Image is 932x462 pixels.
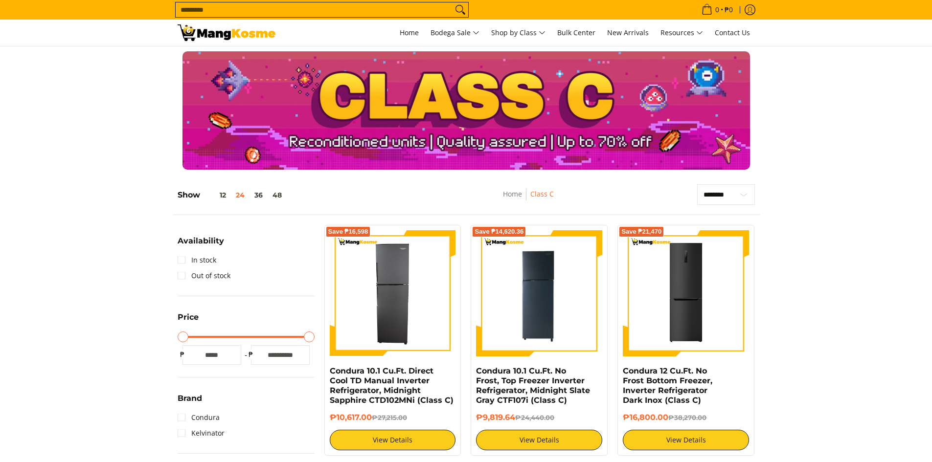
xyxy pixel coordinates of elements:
[443,188,614,210] nav: Breadcrumbs
[330,230,456,356] img: Condura 10.1 Cu.Ft. Direct Cool TD Manual Inverter Refrigerator, Midnight Sapphire CTD102MNi (Cla...
[602,20,654,46] a: New Arrivals
[431,27,479,39] span: Bodega Sale
[623,413,749,422] h6: ₱16,800.00
[178,313,199,321] span: Price
[178,268,230,284] a: Out of stock
[178,425,225,441] a: Kelvinator
[178,190,287,200] h5: Show
[476,413,602,422] h6: ₱9,819.64
[328,229,368,235] span: Save ₱16,598
[453,2,468,17] button: Search
[486,20,550,46] a: Shop by Class
[723,6,734,13] span: ₱0
[476,430,602,450] a: View Details
[656,20,708,46] a: Resources
[330,430,456,450] a: View Details
[530,189,554,198] a: Class C
[503,189,522,198] a: Home
[623,366,712,405] a: Condura 12 Cu.Ft. No Frost Bottom Freezer, Inverter Refrigerator Dark Inox (Class C)
[552,20,600,46] a: Bulk Center
[268,191,287,199] button: 48
[557,28,595,37] span: Bulk Center
[178,313,199,329] summary: Open
[178,395,202,410] summary: Open
[715,28,750,37] span: Contact Us
[178,237,224,252] summary: Open
[231,191,250,199] button: 24
[250,191,268,199] button: 36
[476,366,590,405] a: Condura 10.1 Cu.Ft. No Frost, Top Freezer Inverter Refrigerator, Midnight Slate Gray CTF107i (Cla...
[330,366,454,405] a: Condura 10.1 Cu.Ft. Direct Cool TD Manual Inverter Refrigerator, Midnight Sapphire CTD102MNi (Cla...
[710,20,755,46] a: Contact Us
[178,237,224,245] span: Availability
[660,27,703,39] span: Resources
[515,414,554,421] del: ₱24,440.00
[178,410,220,425] a: Condura
[668,414,706,421] del: ₱38,270.00
[623,430,749,450] a: View Details
[330,413,456,422] h6: ₱10,617.00
[178,350,187,359] span: ₱
[623,230,749,356] img: condura-no-frost-inverter-bottom-freezer-refrigerator-9-cubic-feet-class-c-mang-kosme
[699,4,736,15] span: •
[621,229,661,235] span: Save ₱21,470
[607,28,649,37] span: New Arrivals
[475,229,523,235] span: Save ₱14,620.36
[178,24,275,41] img: Class C Home &amp; Business Appliances: Up to 70% Off l Mang Kosme
[400,28,419,37] span: Home
[178,252,216,268] a: In stock
[476,230,602,356] img: Condura 10.1 Cu.Ft. No Frost, Top Freezer Inverter Refrigerator, Midnight Slate Gray CTF107i (Cla...
[491,27,546,39] span: Shop by Class
[200,191,231,199] button: 12
[426,20,484,46] a: Bodega Sale
[714,6,721,13] span: 0
[285,20,755,46] nav: Main Menu
[372,414,407,421] del: ₱27,215.00
[178,395,202,402] span: Brand
[395,20,424,46] a: Home
[246,350,256,359] span: ₱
